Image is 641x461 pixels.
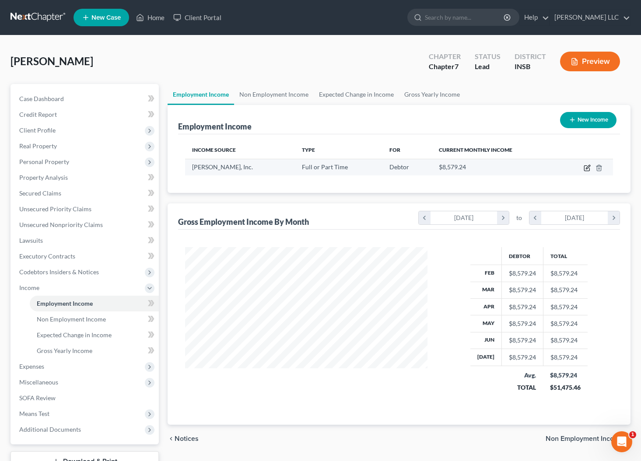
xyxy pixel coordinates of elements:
a: Home [132,10,169,25]
td: $8,579.24 [543,282,588,298]
button: Preview [560,52,620,71]
span: $8,579.24 [439,163,466,171]
th: Apr [470,298,502,315]
th: Debtor [501,247,543,265]
a: SOFA Review [12,390,159,406]
div: $8,579.24 [509,353,536,362]
a: [PERSON_NAME] LLC [550,10,630,25]
input: Search by name... [425,9,505,25]
span: [PERSON_NAME], Inc. [192,163,253,171]
span: Unsecured Priority Claims [19,205,91,213]
span: For [389,147,400,153]
div: Employment Income [178,121,252,132]
div: $8,579.24 [509,336,536,345]
div: Chapter [429,52,461,62]
span: Client Profile [19,126,56,134]
th: May [470,315,502,332]
span: Income [19,284,39,291]
span: Miscellaneous [19,378,58,386]
a: Lawsuits [12,233,159,248]
i: chevron_right [497,211,509,224]
span: Lawsuits [19,237,43,244]
a: Case Dashboard [12,91,159,107]
span: Type [302,147,315,153]
a: Non Employment Income [234,84,314,105]
a: Non Employment Income [30,311,159,327]
span: Current Monthly Income [439,147,512,153]
a: Employment Income [168,84,234,105]
span: Full or Part Time [302,163,348,171]
span: 1 [629,431,636,438]
button: chevron_left Notices [168,435,199,442]
span: 7 [455,62,459,70]
div: $51,475.46 [550,383,581,392]
div: $8,579.24 [509,286,536,294]
a: Expected Change in Income [314,84,399,105]
div: INSB [515,62,546,72]
th: Total [543,247,588,265]
span: Codebtors Insiders & Notices [19,268,99,276]
div: Gross Employment Income By Month [178,217,309,227]
td: $8,579.24 [543,332,588,349]
td: $8,579.24 [543,349,588,366]
span: Unsecured Nonpriority Claims [19,221,103,228]
i: chevron_right [608,211,620,224]
span: SOFA Review [19,394,56,402]
span: Personal Property [19,158,69,165]
span: Non Employment Income [37,315,106,323]
td: $8,579.24 [543,265,588,282]
div: [DATE] [431,211,497,224]
th: Jun [470,332,502,349]
span: Credit Report [19,111,57,118]
a: Unsecured Nonpriority Claims [12,217,159,233]
a: Secured Claims [12,185,159,201]
a: Credit Report [12,107,159,122]
div: Lead [475,62,501,72]
td: $8,579.24 [543,298,588,315]
a: Help [520,10,549,25]
span: to [516,213,522,222]
div: District [515,52,546,62]
th: Feb [470,265,502,282]
a: Gross Yearly Income [30,343,159,359]
div: Status [475,52,501,62]
span: Expected Change in Income [37,331,112,339]
span: New Case [91,14,121,21]
a: Executory Contracts [12,248,159,264]
span: Notices [175,435,199,442]
span: [PERSON_NAME] [11,55,93,67]
i: chevron_left [419,211,431,224]
a: Property Analysis [12,170,159,185]
span: Real Property [19,142,57,150]
span: Property Analysis [19,174,68,181]
a: Gross Yearly Income [399,84,465,105]
td: $8,579.24 [543,315,588,332]
span: Executory Contracts [19,252,75,260]
i: chevron_left [168,435,175,442]
span: Non Employment Income [546,435,623,442]
span: Debtor [389,163,409,171]
span: Secured Claims [19,189,61,197]
span: Expenses [19,363,44,370]
div: TOTAL [508,383,536,392]
div: $8,579.24 [509,303,536,311]
span: Case Dashboard [19,95,64,102]
span: Means Test [19,410,49,417]
a: Unsecured Priority Claims [12,201,159,217]
span: Gross Yearly Income [37,347,92,354]
a: Client Portal [169,10,226,25]
th: Mar [470,282,502,298]
div: $8,579.24 [509,269,536,278]
span: Income Source [192,147,236,153]
div: $8,579.24 [509,319,536,328]
span: Employment Income [37,300,93,307]
div: Avg. [508,371,536,380]
a: Employment Income [30,296,159,311]
div: Chapter [429,62,461,72]
div: $8,579.24 [550,371,581,380]
button: Non Employment Income chevron_right [546,435,630,442]
i: chevron_left [529,211,541,224]
iframe: Intercom live chat [611,431,632,452]
a: Expected Change in Income [30,327,159,343]
span: Additional Documents [19,426,81,433]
